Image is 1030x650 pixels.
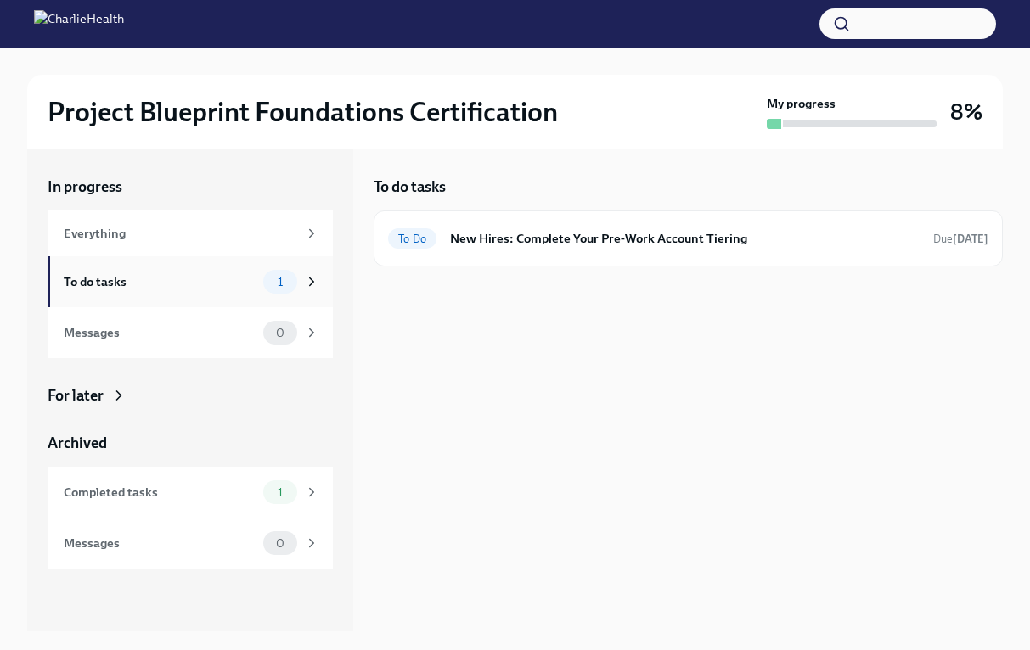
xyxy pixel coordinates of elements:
a: In progress [48,177,333,197]
span: To Do [388,233,436,245]
img: CharlieHealth [34,10,124,37]
a: Completed tasks1 [48,467,333,518]
a: Archived [48,433,333,453]
a: Messages0 [48,307,333,358]
span: 1 [267,276,293,289]
a: Messages0 [48,518,333,569]
a: For later [48,385,333,406]
div: For later [48,385,104,406]
strong: My progress [767,95,836,112]
a: To do tasks1 [48,256,333,307]
div: Messages [64,323,256,342]
strong: [DATE] [953,233,988,245]
div: To do tasks [64,272,256,291]
h6: New Hires: Complete Your Pre-Work Account Tiering [450,229,920,248]
span: 1 [267,486,293,499]
div: Everything [64,224,297,243]
h3: 8% [950,97,982,127]
span: October 20th, 2025 10:00 [933,231,988,247]
h5: To do tasks [374,177,446,197]
a: To DoNew Hires: Complete Your Pre-Work Account TieringDue[DATE] [388,225,988,252]
h2: Project Blueprint Foundations Certification [48,95,558,129]
div: Messages [64,534,256,552]
div: Completed tasks [64,483,256,502]
span: 0 [266,537,295,550]
a: Everything [48,210,333,256]
span: 0 [266,327,295,339]
span: Due [933,233,988,245]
